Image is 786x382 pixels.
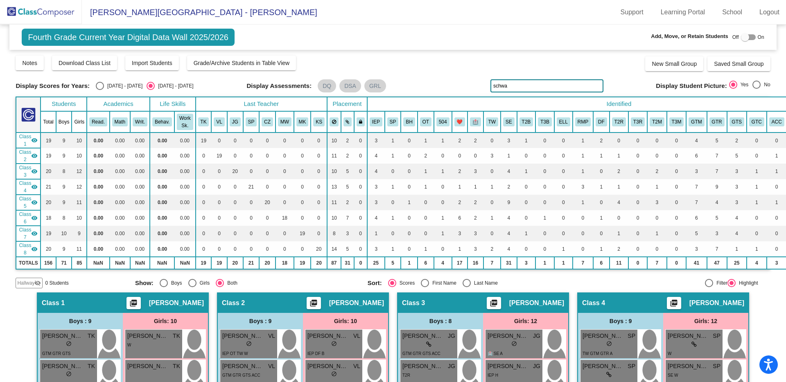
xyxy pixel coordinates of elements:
[593,133,610,148] td: 2
[707,56,770,71] button: Saved Small Group
[573,148,593,164] td: 1
[211,179,227,195] td: 0
[573,133,593,148] td: 1
[194,60,290,66] span: Grade/Archive Students in Table View
[707,133,727,148] td: 5
[367,133,385,148] td: 3
[667,148,687,164] td: 0
[501,164,517,179] td: 4
[732,34,739,41] span: Off
[689,117,704,126] button: GTM
[686,148,707,164] td: 6
[628,148,647,164] td: 0
[89,117,107,126] button: Read.
[747,164,767,179] td: 1
[418,133,434,148] td: 1
[667,164,687,179] td: 0
[614,6,650,19] a: Support
[686,164,707,179] td: 3
[311,179,327,195] td: 0
[22,60,37,66] span: Notes
[125,56,179,70] button: Import Students
[647,133,667,148] td: 0
[341,148,355,164] td: 2
[535,179,554,195] td: 0
[87,148,110,164] td: 0.00
[501,133,517,148] td: 3
[573,179,593,195] td: 3
[647,179,667,195] td: 1
[294,148,311,164] td: 0
[72,148,87,164] td: 10
[367,179,385,195] td: 3
[647,164,667,179] td: 2
[554,164,573,179] td: 0
[294,111,311,133] th: Maria Kehres
[16,179,41,195] td: Stephanie Pawlaczyk - No Class Name
[747,111,767,133] th: Gifted Creative Thinking
[16,164,41,179] td: Jill Grano - No Class Name
[72,164,87,179] td: 12
[152,117,172,126] button: Behav.
[56,111,72,133] th: Boys
[727,164,747,179] td: 3
[761,81,770,88] div: No
[631,117,645,126] button: T3R
[311,111,327,133] th: Kim Shapiro
[19,133,31,148] span: Class 1
[747,133,767,148] td: 0
[709,117,725,126] button: GTR
[41,164,56,179] td: 20
[341,179,355,195] td: 5
[243,164,260,179] td: 0
[227,148,243,164] td: 0
[654,6,712,19] a: Learning Portal
[538,117,552,126] button: T3B
[434,133,452,148] td: 1
[150,97,195,111] th: Life Skills
[243,133,260,148] td: 0
[246,117,257,126] button: SP
[483,179,501,195] td: 1
[294,133,311,148] td: 0
[327,164,341,179] td: 10
[436,117,449,126] button: 504
[327,97,367,111] th: Placement
[385,164,401,179] td: 0
[313,117,325,126] button: KS
[610,179,628,195] td: 1
[596,117,607,126] button: DF
[686,111,707,133] th: Gifted Math
[196,148,212,164] td: 0
[110,133,130,148] td: 0.00
[227,164,243,179] td: 20
[59,60,111,66] span: Download Class List
[468,179,483,195] td: 1
[31,137,38,144] mat-icon: visibility
[110,148,130,164] td: 0.00
[749,117,764,126] button: GTC
[227,133,243,148] td: 0
[452,148,468,164] td: 0
[554,133,573,148] td: 0
[503,117,515,126] button: SE
[707,179,727,195] td: 9
[16,56,44,70] button: Notes
[452,179,468,195] td: 1
[311,164,327,179] td: 0
[110,179,130,195] td: 0.00
[341,164,355,179] td: 5
[517,148,536,164] td: 0
[487,297,501,309] button: Print Students Details
[174,164,195,179] td: 0.00
[19,164,31,179] span: Class 3
[259,133,276,148] td: 0
[727,111,747,133] th: Gift Superior Cog
[276,111,294,133] th: Mark White
[686,179,707,195] td: 7
[489,299,499,310] mat-icon: picture_as_pdf
[686,133,707,148] td: 4
[468,148,483,164] td: 0
[198,117,209,126] button: TK
[535,111,554,133] th: Tier 3 Behavior Plan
